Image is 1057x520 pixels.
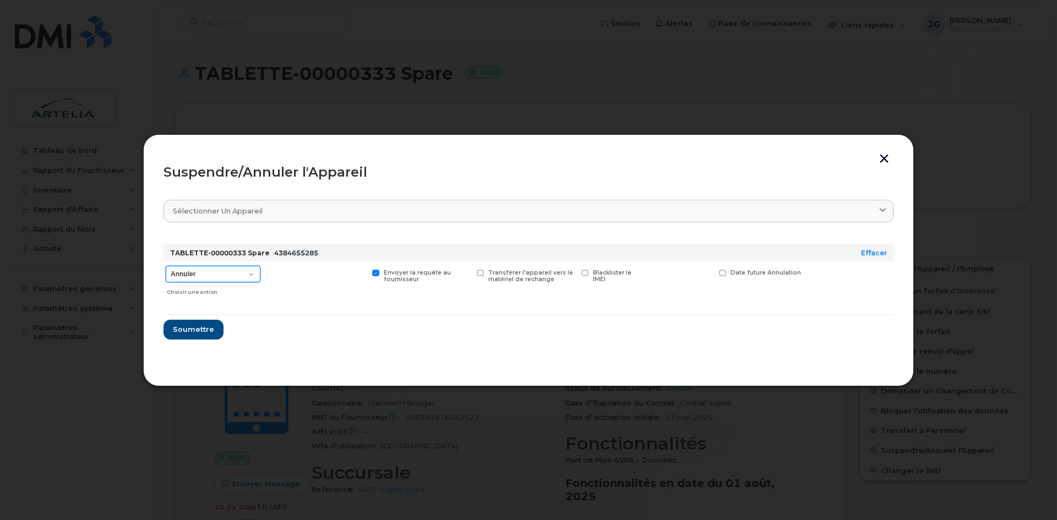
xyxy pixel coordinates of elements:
[164,200,893,222] a: Sélectionner un appareil
[464,270,469,275] input: Transférer l'appareil vers le matériel de rechange
[488,269,573,283] span: Transférer l'appareil vers le matériel de rechange
[173,324,214,335] span: Soumettre
[164,320,224,340] button: Soumettre
[274,249,318,257] span: 4384655285
[384,269,451,283] span: Envoyer la requête au fournisseur
[706,270,711,275] input: Date future Annulation
[861,249,887,257] a: Effacer
[568,270,574,275] input: Blacklister le IMEI
[164,166,893,179] div: Suspendre/Annuler l'Appareil
[593,269,631,283] span: Blacklister le IMEI
[359,270,364,275] input: Envoyer la requête au fournisseur
[173,206,263,216] span: Sélectionner un appareil
[170,249,270,257] strong: TABLETTE-00000333 Spare
[167,283,260,297] div: Choisir une action
[731,269,801,276] span: Date future Annulation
